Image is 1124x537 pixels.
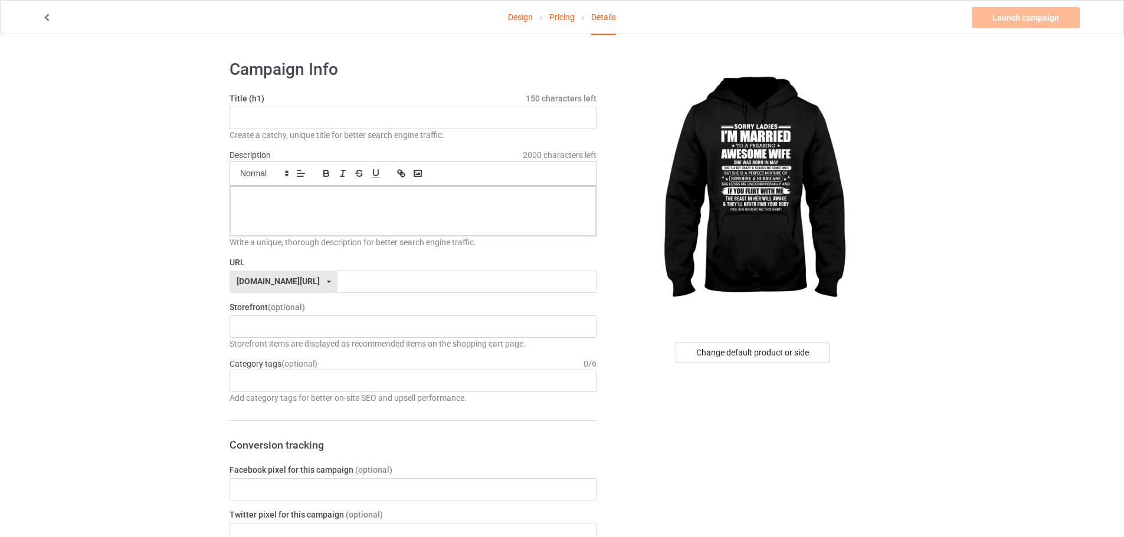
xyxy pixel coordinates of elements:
[281,359,317,368] span: (optional)
[355,465,392,475] span: (optional)
[549,1,575,34] a: Pricing
[230,301,597,313] label: Storefront
[230,150,271,160] label: Description
[230,392,597,404] div: Add category tags for better on-site SEO and upsell performance.
[230,129,597,141] div: Create a catchy, unique title for better search engine traffic.
[346,510,383,519] span: (optional)
[676,342,830,363] div: Change default product or side
[523,149,597,161] span: 2000 characters left
[230,509,597,520] label: Twitter pixel for this campaign
[230,464,597,476] label: Facebook pixel for this campaign
[230,59,597,80] h1: Campaign Info
[526,93,597,104] span: 150 characters left
[230,256,597,268] label: URL
[230,438,597,452] h3: Conversion tracking
[268,302,305,312] span: (optional)
[584,358,597,370] div: 0 / 6
[230,236,597,248] div: Write a unique, thorough description for better search engine traffic.
[508,1,533,34] a: Design
[237,277,320,285] div: [DOMAIN_NAME][URL]
[230,338,597,350] div: Storefront items are displayed as recommended items on the shopping cart page.
[591,1,616,35] div: Details
[230,93,597,104] label: Title (h1)
[230,358,317,370] label: Category tags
